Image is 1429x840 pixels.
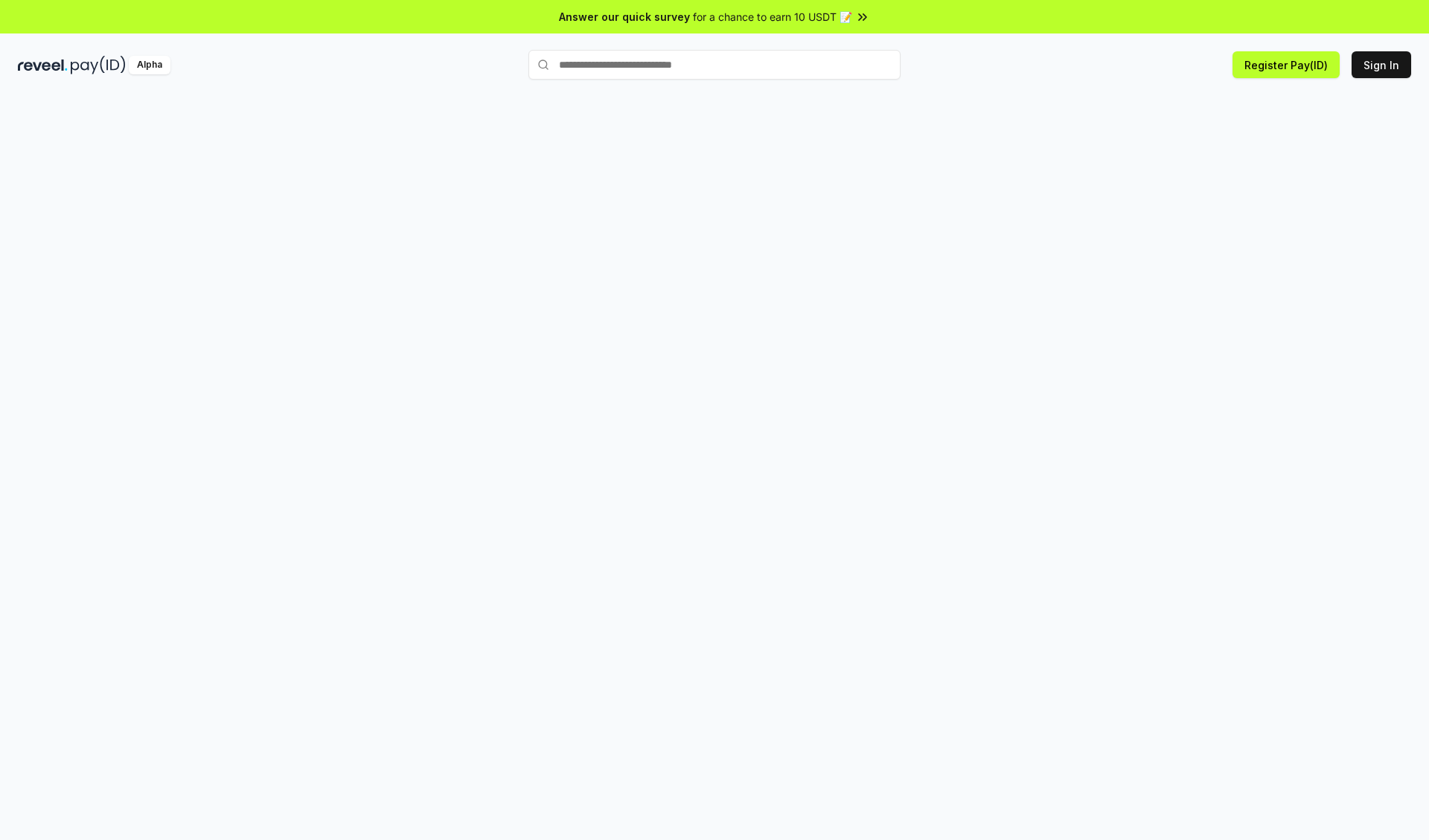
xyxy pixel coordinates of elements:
img: reveel_dark [18,56,68,74]
span: for a chance to earn 10 USDT 📝 [693,9,852,25]
span: Answer our quick survey [559,9,690,25]
div: Alpha [129,56,170,74]
button: Sign In [1352,51,1411,78]
img: pay_id [71,56,126,74]
button: Register Pay(ID) [1233,51,1340,78]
